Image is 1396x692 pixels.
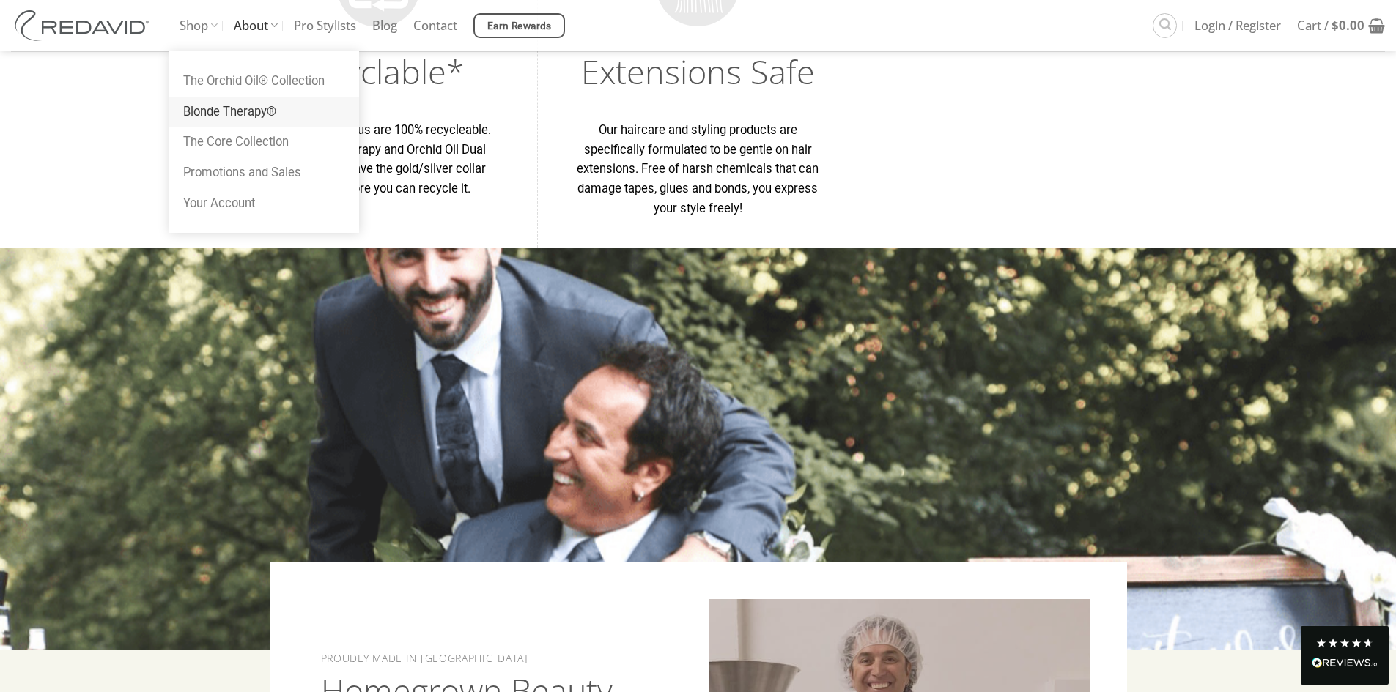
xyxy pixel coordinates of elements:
[169,97,359,127] a: Blonde Therapy®
[1332,17,1339,34] span: $
[487,18,552,34] span: Earn Rewards
[1312,658,1378,668] img: REVIEWS.io
[169,188,359,219] a: Your Account
[1297,7,1364,44] span: Cart /
[169,127,359,157] a: The Core Collection
[169,66,359,97] a: The Orchid Oil® Collection
[248,121,509,199] p: All but 2 of our skus are 100% recycleable. Blonde Dual Therapy and Orchid Oil Dual Therapy must ...
[1301,626,1389,685] div: Read All Reviews
[248,39,509,105] h3: Recyclable*
[169,157,359,188] a: Promotions and Sales
[321,653,651,664] h6: PROUDLY MADE IN [GEOGRAPHIC_DATA]
[473,13,565,38] a: Earn Rewards
[567,121,829,218] p: Our haircare and styling products are specifically formulated to be gentle on hair extensions. Fr...
[11,10,158,41] img: REDAVID Salon Products | United States
[1332,17,1364,34] bdi: 0.00
[1153,13,1177,37] a: Search
[1194,7,1281,44] span: Login / Register
[1315,637,1374,649] div: 4.8 Stars
[1312,655,1378,674] div: Read All Reviews
[567,39,829,105] h3: Extensions Safe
